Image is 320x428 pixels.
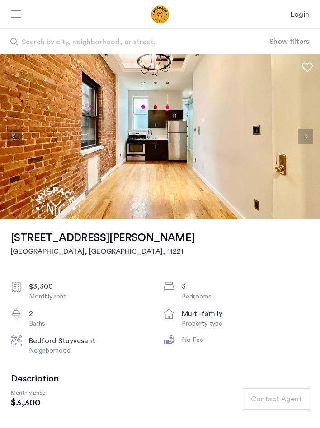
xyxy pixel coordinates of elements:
div: 3 [182,281,309,292]
div: multi-family [182,308,309,319]
a: Login [291,9,309,20]
h1: [STREET_ADDRESS][PERSON_NAME] [11,230,195,246]
button: Show or hide filters [269,36,309,47]
a: [STREET_ADDRESS][PERSON_NAME][GEOGRAPHIC_DATA], [GEOGRAPHIC_DATA], 11221 [11,230,195,257]
div: No Fee [182,335,309,344]
button: Previous apartment [7,129,22,144]
div: Bedrooms [182,292,309,301]
img: logo [116,5,204,23]
span: Contact Agent [251,394,302,405]
div: Baths [29,319,156,328]
div: Neighborhood [29,346,156,355]
span: $3,300 [11,397,45,408]
a: Cazamio Logo [116,5,204,23]
div: 2 [29,308,156,319]
span: Search by city, neighborhood, or street. [22,37,237,47]
span: Monthly price [11,388,45,397]
div: $3,300 [29,281,156,292]
div: Monthly rent [29,292,156,301]
div: Bedford Stuyvesant [29,335,156,346]
h2: [GEOGRAPHIC_DATA], [GEOGRAPHIC_DATA] , 11221 [11,246,195,257]
button: button [244,388,309,410]
div: Property type [182,319,309,328]
button: Next apartment [298,129,313,144]
h3: Description [11,373,309,384]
